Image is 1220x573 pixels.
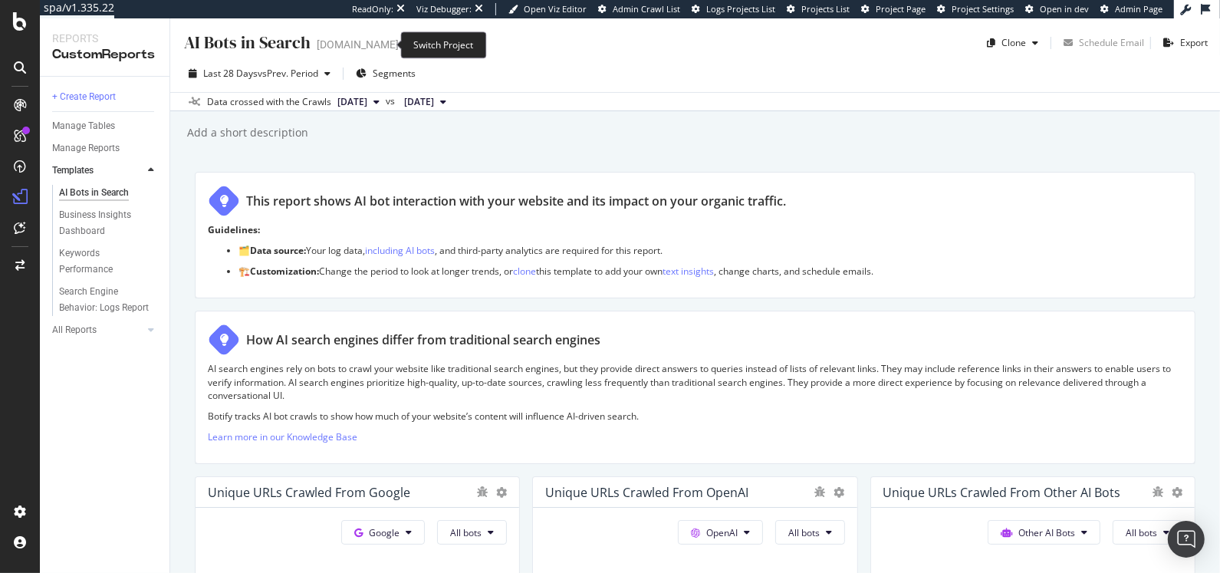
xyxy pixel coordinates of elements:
div: Unique URLs Crawled from OpenAI [545,485,748,500]
span: All bots [1126,526,1157,539]
div: CustomReports [52,46,157,64]
a: Business Insights Dashboard [59,207,159,239]
span: Open in dev [1040,3,1089,15]
div: Business Insights Dashboard [59,207,147,239]
div: Search Engine Behavior: Logs Report [59,284,150,316]
button: All bots [437,520,507,545]
div: AI Bots in Search [59,185,129,201]
a: Search Engine Behavior: Logs Report [59,284,159,316]
button: OpenAI [678,520,763,545]
a: Open Viz Editor [508,3,587,15]
button: [DATE] [331,93,386,111]
a: Project Page [861,3,926,15]
a: Manage Tables [52,118,159,134]
p: AI search engines rely on bots to crawl your website like traditional search engines, but they pr... [208,362,1182,401]
a: text insights [663,265,714,278]
div: Unique URLs Crawled from Google [208,485,410,500]
div: Manage Reports [52,140,120,156]
div: Open Intercom Messenger [1168,521,1205,558]
button: Clone [981,31,1044,55]
div: Manage Tables [52,118,115,134]
a: AI Bots in Search [59,185,159,201]
span: Last 28 Days [203,67,258,80]
a: including AI bots [365,244,435,257]
div: bug [476,486,488,497]
div: This report shows AI bot interaction with your website and its impact on your organic traffic.Gui... [195,172,1195,298]
strong: Data source: [250,244,306,257]
button: Segments [350,61,422,86]
span: 2025 Jul. 31st [337,95,367,109]
a: Open in dev [1025,3,1089,15]
span: Admin Crawl List [613,3,680,15]
a: Manage Reports [52,140,159,156]
div: [DOMAIN_NAME] [317,37,399,52]
span: Logs Projects List [706,3,775,15]
strong: Customization: [250,265,319,278]
span: 2025 Jun. 30th [404,95,434,109]
a: Project Settings [937,3,1014,15]
a: + Create Report [52,89,159,105]
span: All bots [788,526,820,539]
button: All bots [1113,520,1182,545]
span: vs [386,94,398,108]
div: Clone [1001,36,1026,49]
a: Projects List [787,3,850,15]
div: Reports [52,31,157,46]
span: Project Page [876,3,926,15]
span: Admin Page [1115,3,1162,15]
div: + Create Report [52,89,116,105]
button: Google [341,520,425,545]
p: Botify tracks AI bot crawls to show how much of your website’s content will influence AI-driven s... [208,410,1182,423]
div: Keywords Performance [59,245,145,278]
button: Last 28 DaysvsPrev. Period [183,61,337,86]
div: This report shows AI bot interaction with your website and its impact on your organic traffic. [246,193,786,210]
span: Google [369,526,400,539]
div: bug [1152,486,1164,497]
div: Switch Project [401,31,487,58]
a: Logs Projects List [692,3,775,15]
span: All bots [450,526,482,539]
a: Admin Crawl List [598,3,680,15]
div: AI Bots in Search [183,31,311,54]
div: How AI search engines differ from traditional search enginesAI search engines rely on bots to cra... [195,311,1195,464]
div: How AI search engines differ from traditional search engines [246,331,600,349]
a: Admin Page [1100,3,1162,15]
button: Export [1157,31,1208,55]
div: Viz Debugger: [416,3,472,15]
p: 🗂️ Your log data, , and third-party analytics are required for this report. [238,244,1182,257]
div: ReadOnly: [352,3,393,15]
span: Segments [373,67,416,80]
div: Data crossed with the Crawls [207,95,331,109]
div: Add a short description [186,125,308,140]
div: bug [814,486,827,497]
button: Schedule Email [1057,31,1144,55]
span: Open Viz Editor [524,3,587,15]
span: Projects List [801,3,850,15]
button: All bots [775,520,845,545]
a: All Reports [52,322,143,338]
div: Schedule Email [1079,36,1144,49]
span: Other AI Bots [1018,526,1075,539]
span: Project Settings [952,3,1014,15]
span: vs Prev. Period [258,67,318,80]
a: Learn more in our Knowledge Base [208,430,357,443]
div: Templates [52,163,94,179]
a: clone [513,265,536,278]
span: OpenAI [706,526,738,539]
strong: Guidelines: [208,223,260,236]
div: Unique URLs Crawled from Other AI Bots [883,485,1121,500]
div: All Reports [52,322,97,338]
button: Other AI Bots [988,520,1100,545]
p: 🏗️ Change the period to look at longer trends, or this template to add your own , change charts, ... [238,265,1182,278]
a: Keywords Performance [59,245,159,278]
button: [DATE] [398,93,452,111]
a: Templates [52,163,143,179]
div: Export [1180,36,1208,49]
